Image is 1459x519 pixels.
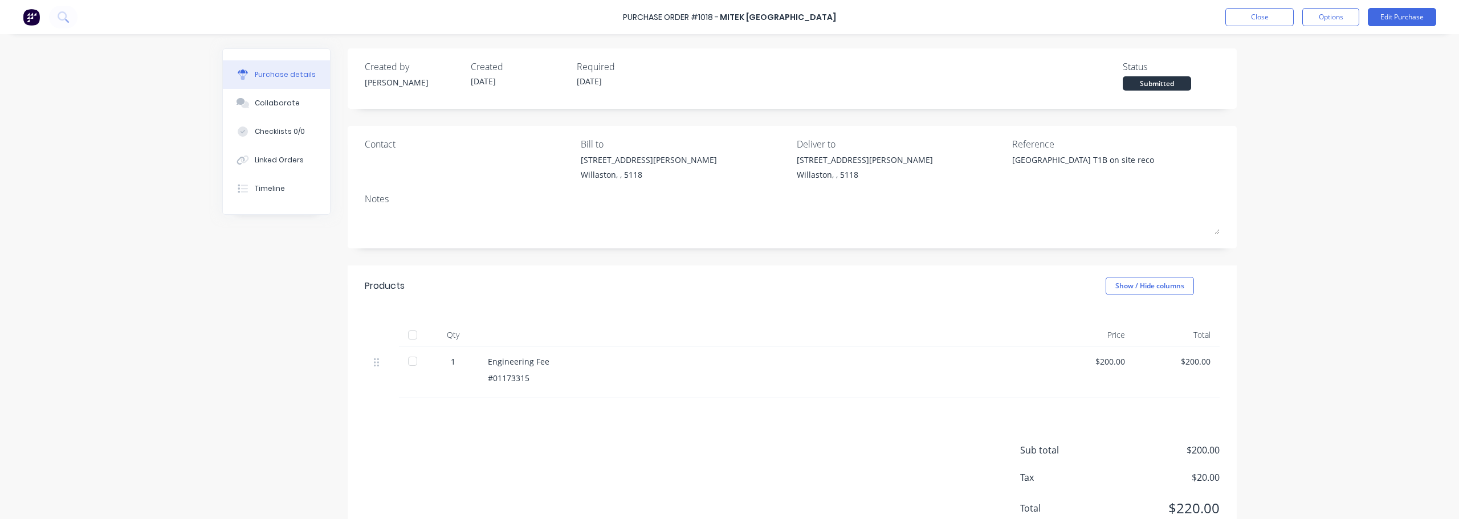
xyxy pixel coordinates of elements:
div: Required [577,60,674,73]
div: Created [471,60,568,73]
div: Checklists 0/0 [255,126,305,137]
button: Options [1302,8,1359,26]
span: Sub total [1020,443,1106,457]
div: Status [1123,60,1220,73]
div: Qty [427,324,479,346]
div: Products [365,279,405,293]
span: Total [1020,501,1106,515]
div: $200.00 [1058,355,1125,367]
div: [STREET_ADDRESS][PERSON_NAME] [581,154,717,166]
div: Purchase details [255,70,316,80]
div: Timeline [255,183,285,194]
div: MiTek [GEOGRAPHIC_DATA] [720,11,836,23]
div: Willaston, , 5118 [797,169,933,181]
button: Checklists 0/0 [223,117,330,146]
div: Notes [365,192,1220,206]
div: 1 [437,355,470,367]
div: [STREET_ADDRESS][PERSON_NAME] [797,154,933,166]
div: Engineering Fee [488,355,1040,367]
button: Show / Hide columns [1106,277,1194,295]
div: Bill to [581,137,788,151]
div: #01173315 [488,372,1040,384]
div: Collaborate [255,98,300,108]
div: Total [1134,324,1220,346]
img: Factory [23,9,40,26]
button: Linked Orders [223,146,330,174]
div: Submitted [1123,76,1191,91]
div: Created by [365,60,462,73]
span: Tax [1020,471,1106,484]
span: $220.00 [1106,498,1220,518]
button: Collaborate [223,89,330,117]
div: Contact [365,137,572,151]
button: Purchase details [223,60,330,89]
div: Deliver to [797,137,1004,151]
button: Edit Purchase [1368,8,1436,26]
div: Reference [1012,137,1220,151]
span: $20.00 [1106,471,1220,484]
div: Purchase Order #1018 - [623,11,719,23]
textarea: [GEOGRAPHIC_DATA] T1B on site reco [1012,154,1155,179]
div: Linked Orders [255,155,304,165]
span: $200.00 [1106,443,1220,457]
div: $200.00 [1143,355,1211,367]
button: Close [1225,8,1294,26]
div: Price [1049,324,1134,346]
button: Timeline [223,174,330,203]
div: Willaston, , 5118 [581,169,717,181]
div: [PERSON_NAME] [365,76,462,88]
